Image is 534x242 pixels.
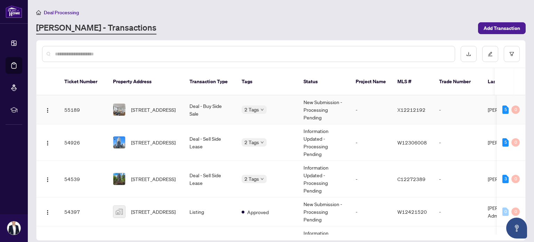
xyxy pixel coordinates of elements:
[59,161,107,197] td: 54539
[59,95,107,124] td: 55189
[6,5,22,18] img: logo
[131,175,176,183] span: [STREET_ADDRESS]
[434,197,482,226] td: -
[113,104,125,116] img: thumbnail-img
[184,124,236,161] td: Deal - Sell Side Lease
[244,138,259,146] span: 2 Tags
[482,46,498,62] button: edit
[397,209,427,215] span: W12421520
[260,177,264,181] span: down
[478,22,526,34] button: Add Transaction
[350,197,392,226] td: -
[484,23,520,34] span: Add Transaction
[113,173,125,185] img: thumbnail-img
[45,140,50,146] img: Logo
[44,9,79,16] span: Deal Processing
[45,177,50,182] img: Logo
[59,124,107,161] td: 54926
[350,161,392,197] td: -
[511,138,520,147] div: 0
[45,108,50,113] img: Logo
[184,95,236,124] td: Deal - Buy Side Sale
[511,208,520,216] div: 0
[511,175,520,183] div: 0
[36,22,156,34] a: [PERSON_NAME] - Transactions
[244,175,259,183] span: 2 Tags
[397,139,427,146] span: W12306008
[113,206,125,218] img: thumbnail-img
[434,124,482,161] td: -
[397,107,426,113] span: X12212192
[506,218,527,239] button: Open asap
[298,161,350,197] td: Information Updated - Processing Pending
[42,137,53,148] button: Logo
[397,176,426,182] span: C12272389
[247,208,269,216] span: Approved
[42,104,53,115] button: Logo
[113,136,125,148] img: thumbnail-img
[434,95,482,124] td: -
[350,68,392,95] th: Project Name
[244,106,259,114] span: 2 Tags
[509,52,514,56] span: filter
[236,68,298,95] th: Tags
[511,106,520,114] div: 0
[7,221,21,235] img: Profile Icon
[466,52,471,56] span: download
[502,175,509,183] div: 3
[131,139,176,146] span: [STREET_ADDRESS]
[434,161,482,197] td: -
[107,68,184,95] th: Property Address
[488,52,493,56] span: edit
[502,138,509,147] div: 5
[131,106,176,114] span: [STREET_ADDRESS]
[434,68,482,95] th: Trade Number
[502,208,509,216] div: 0
[184,68,236,95] th: Transaction Type
[260,108,264,111] span: down
[42,206,53,217] button: Logo
[59,68,107,95] th: Ticket Number
[298,68,350,95] th: Status
[184,161,236,197] td: Deal - Sell Side Lease
[42,173,53,185] button: Logo
[59,197,107,226] td: 54397
[298,197,350,226] td: New Submission - Processing Pending
[260,141,264,144] span: down
[36,10,41,15] span: home
[298,124,350,161] td: Information Updated - Processing Pending
[45,210,50,215] img: Logo
[131,208,176,216] span: [STREET_ADDRESS]
[350,95,392,124] td: -
[392,68,434,95] th: MLS #
[502,106,509,114] div: 5
[184,197,236,226] td: Listing
[504,46,520,62] button: filter
[461,46,477,62] button: download
[298,95,350,124] td: New Submission - Processing Pending
[350,124,392,161] td: -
